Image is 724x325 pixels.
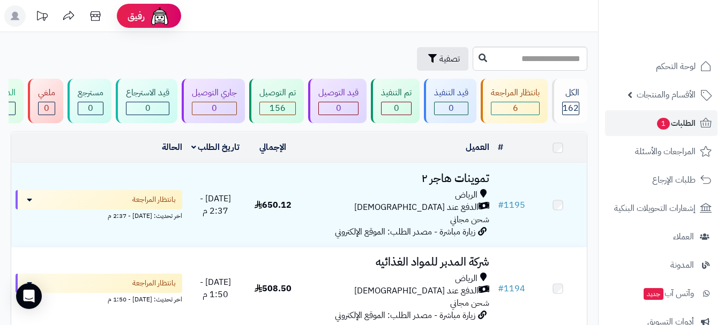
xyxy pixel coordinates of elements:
[319,102,358,115] div: 0
[354,201,479,214] span: الدفع عند [DEMOGRAPHIC_DATA]
[114,79,180,123] a: قيد الاسترجاع 0
[381,87,412,99] div: تم التنفيذ
[635,144,696,159] span: المراجعات والأسئلة
[434,87,468,99] div: قيد التنفيذ
[192,87,237,99] div: جاري التوصيل
[16,283,42,309] div: Open Intercom Messenger
[132,194,176,205] span: بانتظار المراجعة
[643,286,694,301] span: وآتس آب
[126,102,169,115] div: 0
[16,209,182,221] div: اخر تحديث: [DATE] - 2:37 م
[491,87,540,99] div: بانتظار المراجعة
[318,87,359,99] div: قيد التوصيل
[498,141,503,154] a: #
[455,189,477,201] span: الرياض
[479,79,550,123] a: بانتظار المراجعة 6
[605,195,718,221] a: إشعارات التحويلات البنكية
[16,293,182,304] div: اخر تحديث: [DATE] - 1:50 م
[260,102,295,115] div: 156
[306,256,489,268] h3: شركة المدبر للمواد الغذائيه
[637,87,696,102] span: الأقسام والمنتجات
[255,199,292,211] span: 650.12
[605,110,718,136] a: الطلبات1
[651,28,714,51] img: logo-2.png
[563,102,579,115] span: 162
[306,79,369,123] a: قيد التوصيل 0
[259,141,286,154] a: الإجمالي
[335,225,475,238] span: زيارة مباشرة - مصدر الطلب: الموقع الإلكتروني
[145,102,151,115] span: 0
[255,282,292,295] span: 508.50
[498,199,504,211] span: #
[28,5,55,29] a: تحديثات المنصة
[38,87,55,99] div: ملغي
[550,79,589,123] a: الكل162
[673,229,694,244] span: العملاء
[44,102,49,115] span: 0
[644,288,663,300] span: جديد
[259,87,296,99] div: تم التوصيل
[498,282,525,295] a: #1194
[491,102,539,115] div: 6
[382,102,411,115] div: 0
[78,87,103,99] div: مسترجع
[26,79,65,123] a: ملغي 0
[88,102,93,115] span: 0
[132,278,176,289] span: بانتظار المراجعة
[65,79,114,123] a: مسترجع 0
[605,224,718,250] a: العملاء
[605,167,718,193] a: طلبات الإرجاع
[162,141,182,154] a: الحالة
[200,192,231,217] span: [DATE] - 2:37 م
[455,273,477,285] span: الرياض
[657,118,670,130] span: 1
[656,59,696,74] span: لوحة التحكم
[652,172,696,187] span: طلبات الإرجاع
[498,199,525,211] a: #1195
[149,5,170,27] img: ai-face.png
[336,102,341,115] span: 0
[562,87,579,99] div: الكل
[422,79,479,123] a: قيد التنفيذ 0
[247,79,306,123] a: تم التوصيل 156
[39,102,55,115] div: 0
[439,52,460,65] span: تصفية
[605,252,718,278] a: المدونة
[605,139,718,164] a: المراجعات والأسئلة
[614,201,696,216] span: إشعارات التحويلات البنكية
[449,102,454,115] span: 0
[450,297,489,309] span: شحن مجاني
[191,141,240,154] a: تاريخ الطلب
[466,141,489,154] a: العميل
[450,213,489,226] span: شحن مجاني
[192,102,236,115] div: 0
[369,79,422,123] a: تم التنفيذ 0
[670,258,694,273] span: المدونة
[656,116,696,131] span: الطلبات
[435,102,468,115] div: 0
[306,172,489,185] h3: تموينات هاجر ٢
[180,79,247,123] a: جاري التوصيل 0
[200,276,231,301] span: [DATE] - 1:50 م
[126,87,169,99] div: قيد الاسترجاع
[394,102,399,115] span: 0
[605,281,718,306] a: وآتس آبجديد
[212,102,217,115] span: 0
[417,47,468,71] button: تصفية
[128,10,145,22] span: رفيق
[605,54,718,79] a: لوحة التحكم
[335,309,475,322] span: زيارة مباشرة - مصدر الطلب: الموقع الإلكتروني
[513,102,518,115] span: 6
[498,282,504,295] span: #
[78,102,103,115] div: 0
[354,285,479,297] span: الدفع عند [DEMOGRAPHIC_DATA]
[270,102,286,115] span: 156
